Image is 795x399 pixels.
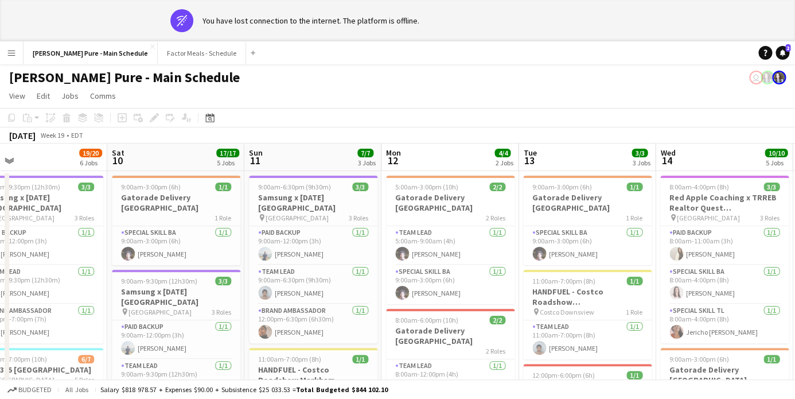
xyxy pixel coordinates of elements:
[486,214,505,222] span: 2 Roles
[349,214,368,222] span: 3 Roles
[75,375,94,384] span: 5 Roles
[660,226,789,265] app-card-role: Paid Backup1/18:00am-11:00am (3h)[PERSON_NAME]
[632,158,650,167] div: 3 Jobs
[486,347,505,355] span: 2 Roles
[494,149,510,157] span: 4/4
[532,183,592,191] span: 9:00am-3:00pm (6h)
[523,192,652,213] h3: Gatorade Delivery [GEOGRAPHIC_DATA]
[18,386,52,394] span: Budgeted
[249,148,263,158] span: Sun
[626,371,642,379] span: 1/1
[112,226,240,265] app-card-role: Special Skill BA1/19:00am-3:00pm (6h)[PERSON_NAME]
[660,365,789,385] h3: Gatorade Delivery [GEOGRAPHIC_DATA]
[677,214,740,222] span: [GEOGRAPHIC_DATA]
[112,176,240,265] app-job-card: 9:00am-3:00pm (6h)1/1Gatorade Delivery [GEOGRAPHIC_DATA]1 RoleSpecial Skill BA1/19:00am-3:00pm (6...
[112,359,240,398] app-card-role: Team Lead1/19:00am-9:30pm (12h30m)[PERSON_NAME]
[532,277,595,285] span: 11:00am-7:00pm (8h)
[24,42,158,64] button: [PERSON_NAME] Pure - Main Schedule
[112,148,124,158] span: Sat
[384,154,401,167] span: 12
[78,183,94,191] span: 3/3
[386,359,515,398] app-card-role: Team Lead1/18:00am-12:00pm (4h)[PERSON_NAME]
[660,304,789,343] app-card-role: Special Skill TL1/18:00am-4:00pm (8h)Jericho [PERSON_NAME]
[626,214,642,222] span: 1 Role
[763,355,780,363] span: 1/1
[386,192,515,213] h3: Gatorade Delivery [GEOGRAPHIC_DATA]
[5,88,30,103] a: View
[395,183,458,191] span: 5:00am-3:00pm (10h)
[660,148,675,158] span: Wed
[249,365,377,385] h3: HANDFUEL - Costco Roadshow Markham
[249,304,377,343] app-card-role: Brand Ambassador1/112:00pm-6:30pm (6h30m)[PERSON_NAME]
[521,154,536,167] span: 13
[9,69,240,86] h1: [PERSON_NAME] Pure - Main Schedule
[523,286,652,307] h3: HANDFUEL - Costco Roadshow [GEOGRAPHIC_DATA]
[212,308,231,316] span: 3 Roles
[258,183,331,191] span: 9:00am-6:30pm (9h30m)
[489,183,505,191] span: 2/2
[247,154,263,167] span: 11
[79,149,102,157] span: 19/20
[523,320,652,359] app-card-role: Team Lead1/111:00am-7:00pm (8h)[PERSON_NAME]
[71,131,83,140] div: EDT
[358,158,376,167] div: 3 Jobs
[626,183,642,191] span: 1/1
[6,383,53,396] button: Budgeted
[112,286,240,307] h3: Samsung x [DATE] [GEOGRAPHIC_DATA]
[85,88,120,103] a: Comms
[540,308,594,316] span: Costco Downsview
[489,316,505,324] span: 2/2
[523,226,652,265] app-card-role: Special Skill BA1/19:00am-3:00pm (6h)[PERSON_NAME]
[217,158,239,167] div: 5 Jobs
[395,316,458,324] span: 8:00am-6:00pm (10h)
[249,226,377,265] app-card-role: Paid Backup1/19:00am-12:00pm (3h)[PERSON_NAME]
[78,355,94,363] span: 6/7
[57,88,83,103] a: Jobs
[626,308,642,316] span: 1 Role
[249,265,377,304] app-card-role: Team Lead1/19:00am-6:30pm (9h30m)[PERSON_NAME]
[760,214,780,222] span: 3 Roles
[772,71,786,84] app-user-avatar: Ashleigh Rains
[90,91,116,101] span: Comms
[9,91,25,101] span: View
[763,183,780,191] span: 3/3
[158,42,246,64] button: Factor Meals - Schedule
[266,214,329,222] span: [GEOGRAPHIC_DATA]
[765,149,788,157] span: 10/10
[660,265,789,304] app-card-role: Special Skill BA1/18:00am-4:00pm (8h)[PERSON_NAME]
[532,371,595,379] span: 12:00pm-6:00pm (6h)
[112,320,240,359] app-card-role: Paid Backup1/19:00am-12:00pm (3h)[PERSON_NAME]
[495,158,513,167] div: 2 Jobs
[386,176,515,304] app-job-card: 5:00am-3:00pm (10h)2/2Gatorade Delivery [GEOGRAPHIC_DATA]2 RolesTeam Lead1/15:00am-9:00am (4h)[PE...
[386,326,515,346] h3: Gatorade Delivery [GEOGRAPHIC_DATA]
[785,44,790,52] span: 2
[38,131,67,140] span: Week 19
[61,91,79,101] span: Jobs
[37,91,50,101] span: Edit
[75,214,94,222] span: 3 Roles
[523,270,652,359] app-job-card: 11:00am-7:00pm (8h)1/1HANDFUEL - Costco Roadshow [GEOGRAPHIC_DATA] Costco Downsview1 RoleTeam Lea...
[249,176,377,343] app-job-card: 9:00am-6:30pm (9h30m)3/3Samsung x [DATE] [GEOGRAPHIC_DATA] [GEOGRAPHIC_DATA]3 RolesPaid Backup1/1...
[386,265,515,304] app-card-role: Special Skill BA1/19:00am-3:00pm (6h)[PERSON_NAME]
[632,149,648,157] span: 3/3
[215,277,231,285] span: 3/3
[110,154,124,167] span: 10
[669,183,729,191] span: 8:00am-4:00pm (8h)
[258,355,321,363] span: 11:00am-7:00pm (8h)
[775,46,789,60] a: 2
[9,130,36,141] div: [DATE]
[352,183,368,191] span: 3/3
[216,149,239,157] span: 17/17
[100,385,388,394] div: Salary $818 978.57 + Expenses $90.00 + Subsistence $25 033.53 =
[121,183,181,191] span: 9:00am-3:00pm (6h)
[523,176,652,265] app-job-card: 9:00am-3:00pm (6h)1/1Gatorade Delivery [GEOGRAPHIC_DATA]1 RoleSpecial Skill BA1/19:00am-3:00pm (6...
[660,176,789,343] app-job-card: 8:00am-4:00pm (8h)3/3Red Apple Coaching x TRREB Realtor Quest [GEOGRAPHIC_DATA] [GEOGRAPHIC_DATA]...
[63,385,91,394] span: All jobs
[523,148,536,158] span: Tue
[32,88,54,103] a: Edit
[121,277,197,285] span: 9:00am-9:30pm (12h30m)
[352,355,368,363] span: 1/1
[669,355,729,363] span: 9:00am-3:00pm (6h)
